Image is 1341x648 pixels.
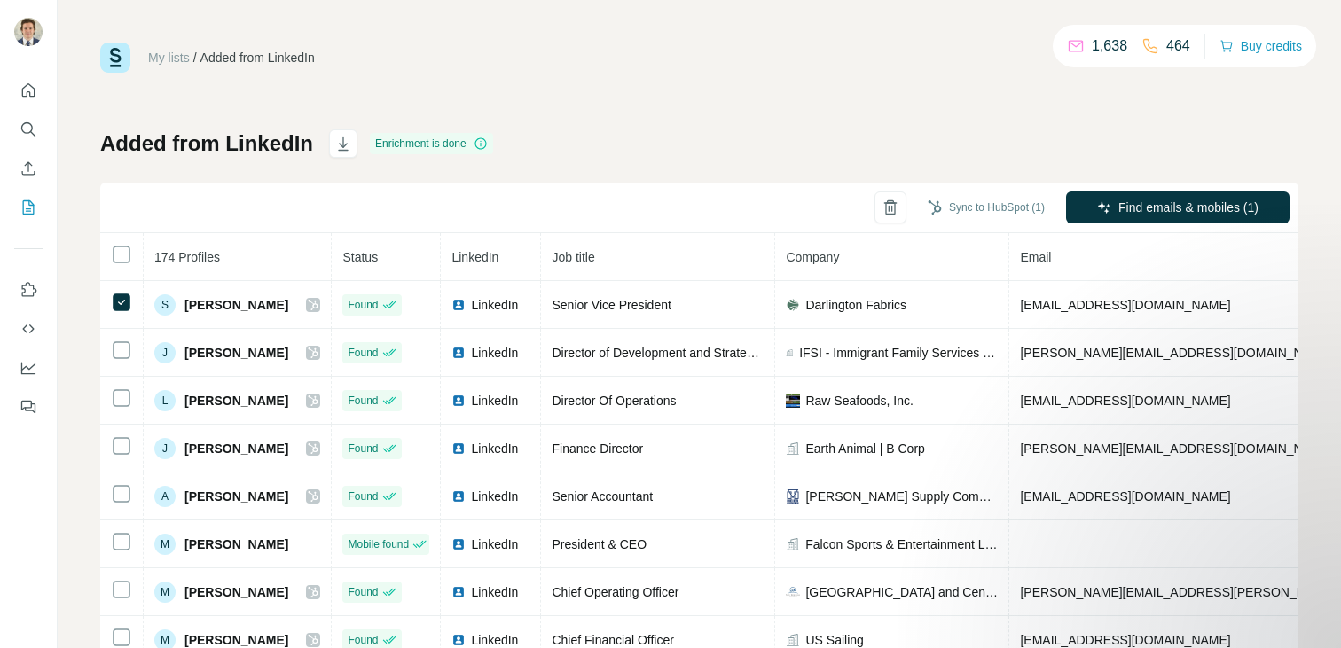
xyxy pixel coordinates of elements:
[348,393,378,409] span: Found
[451,489,466,504] img: LinkedIn logo
[14,274,43,306] button: Use Surfe on LinkedIn
[14,74,43,106] button: Quick start
[552,585,678,599] span: Chief Operating Officer
[451,250,498,264] span: LinkedIn
[805,488,998,505] span: [PERSON_NAME] Supply Company, Inc.
[1092,35,1127,57] p: 1,638
[552,298,670,312] span: Senior Vice President
[370,133,493,154] div: Enrichment is done
[552,489,653,504] span: Senior Accountant
[100,43,130,73] img: Surfe Logo
[471,535,518,553] span: LinkedIn
[805,392,913,410] span: Raw Seafoods, Inc.
[805,440,924,457] span: Earth Animal | B Corp
[805,535,998,553] span: Falcon Sports & Entertainment LLC
[805,296,906,314] span: Darlington Fabrics
[154,294,176,316] div: S
[451,346,466,360] img: LinkedIn logo
[184,296,288,314] span: [PERSON_NAME]
[451,298,466,312] img: LinkedIn logo
[471,344,518,362] span: LinkedIn
[184,392,288,410] span: [PERSON_NAME]
[184,535,288,553] span: [PERSON_NAME]
[154,390,176,411] div: L
[451,394,466,408] img: LinkedIn logo
[552,441,643,456] span: Finance Director
[348,441,378,457] span: Found
[805,583,998,601] span: [GEOGRAPHIC_DATA] and Center, Inc.
[14,352,43,384] button: Dashboard
[348,584,378,600] span: Found
[451,537,466,551] img: LinkedIn logo
[786,250,839,264] span: Company
[451,441,466,456] img: LinkedIn logo
[786,298,800,312] img: company-logo
[471,488,518,505] span: LinkedIn
[1020,633,1230,647] span: [EMAIL_ADDRESS][DOMAIN_NAME]
[184,344,288,362] span: [PERSON_NAME]
[552,346,890,360] span: Director of Development and Strategy: Embedded Consultant
[786,394,800,408] img: company-logo
[154,438,176,459] div: J
[184,440,288,457] span: [PERSON_NAME]
[100,129,313,158] h1: Added from LinkedIn
[471,296,518,314] span: LinkedIn
[184,583,288,601] span: [PERSON_NAME]
[200,49,315,66] div: Added from LinkedIn
[1066,191,1290,223] button: Find emails & mobiles (1)
[552,633,673,647] span: Chief Financial Officer
[552,394,676,408] span: Director Of Operations
[14,191,43,223] button: My lists
[1281,588,1323,630] iframe: Intercom live chat
[1118,199,1259,216] span: Find emails & mobiles (1)
[348,488,378,504] span: Found
[915,194,1057,221] button: Sync to HubSpot (1)
[14,313,43,345] button: Use Surfe API
[552,250,594,264] span: Job title
[14,18,43,46] img: Avatar
[14,152,43,184] button: Enrich CSV
[154,534,176,555] div: M
[348,536,409,552] span: Mobile found
[471,392,518,410] span: LinkedIn
[154,250,220,264] span: 174 Profiles
[786,585,800,599] img: company-logo
[342,250,378,264] span: Status
[348,345,378,361] span: Found
[1020,250,1051,264] span: Email
[471,440,518,457] span: LinkedIn
[348,632,378,648] span: Found
[799,344,998,362] span: IFSI - Immigrant Family Services Institute - [GEOGRAPHIC_DATA]
[451,633,466,647] img: LinkedIn logo
[154,582,176,603] div: M
[154,342,176,363] div: J
[14,391,43,423] button: Feedback
[193,49,197,66] li: /
[451,585,466,599] img: LinkedIn logo
[1020,298,1230,312] span: [EMAIL_ADDRESS][DOMAIN_NAME]
[786,489,800,504] img: company-logo
[1219,34,1302,59] button: Buy credits
[184,488,288,505] span: [PERSON_NAME]
[348,297,378,313] span: Found
[471,583,518,601] span: LinkedIn
[148,51,190,65] a: My lists
[154,486,176,507] div: A
[552,537,647,551] span: President & CEO
[14,113,43,145] button: Search
[1166,35,1190,57] p: 464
